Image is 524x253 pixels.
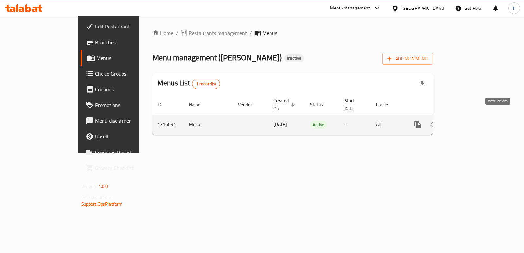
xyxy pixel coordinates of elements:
span: Status [310,101,331,109]
a: Coverage Report [81,144,165,160]
a: Grocery Checklist [81,160,165,176]
div: [GEOGRAPHIC_DATA] [401,5,444,12]
span: h [513,5,515,12]
span: Coupons [95,85,160,93]
div: Menu-management [330,4,370,12]
li: / [176,29,178,37]
a: Promotions [81,97,165,113]
span: Vendor [238,101,260,109]
a: Choice Groups [81,66,165,81]
a: Restaurants management [181,29,247,37]
nav: breadcrumb [152,29,433,37]
span: Add New Menu [387,55,428,63]
span: Get support on: [81,193,111,202]
a: Menu disclaimer [81,113,165,129]
span: Menus [262,29,277,37]
span: Menu management ( [PERSON_NAME] ) [152,50,282,65]
td: Menu [184,115,233,135]
span: Name [189,101,209,109]
td: All [371,115,404,135]
a: Menus [81,50,165,66]
table: enhanced table [152,95,478,135]
span: Edit Restaurant [95,23,160,30]
td: - [339,115,371,135]
span: Inactive [284,55,304,61]
span: 1 record(s) [192,81,220,87]
span: Created On [273,97,297,113]
a: Edit Restaurant [81,19,165,34]
td: 1316094 [152,115,184,135]
span: [DATE] [273,120,287,129]
h2: Menus List [158,78,220,89]
span: Menus [96,54,160,62]
div: Export file [415,76,430,92]
span: Version: [81,182,97,190]
span: Menu disclaimer [95,117,160,125]
th: Actions [404,95,478,115]
span: Locale [376,101,397,109]
span: Grocery Checklist [95,164,160,172]
span: Start Date [345,97,363,113]
button: Add New Menu [382,53,433,65]
span: 1.0.0 [98,182,108,190]
li: / [250,29,252,37]
span: Restaurants management [189,29,247,37]
a: Coupons [81,81,165,97]
span: Active [310,121,327,129]
a: Support.OpsPlatform [81,200,123,208]
div: Total records count [192,79,220,89]
a: Branches [81,34,165,50]
span: ID [158,101,170,109]
span: Promotions [95,101,160,109]
a: Upsell [81,129,165,144]
button: more [410,117,425,133]
div: Inactive [284,54,304,62]
span: Upsell [95,133,160,140]
button: Change Status [425,117,441,133]
span: Branches [95,38,160,46]
span: Choice Groups [95,70,160,78]
span: Coverage Report [95,148,160,156]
